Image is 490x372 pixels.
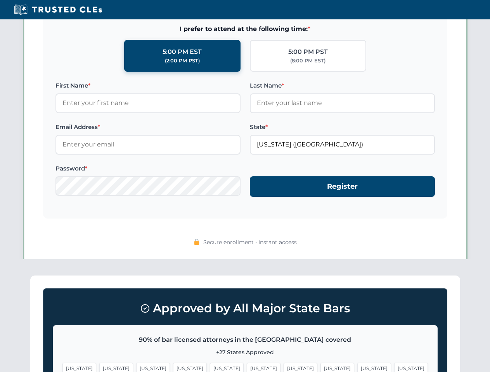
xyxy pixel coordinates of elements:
[55,164,241,173] label: Password
[250,176,435,197] button: Register
[165,57,200,65] div: (2:00 PM PST)
[55,93,241,113] input: Enter your first name
[290,57,326,65] div: (8:00 PM EST)
[250,122,435,132] label: State
[250,93,435,113] input: Enter your last name
[12,4,104,15] img: Trusted CLEs
[62,335,428,345] p: 90% of bar licensed attorneys in the [GEOGRAPHIC_DATA] covered
[53,298,438,319] h3: Approved by All Major State Bars
[163,47,202,57] div: 5:00 PM EST
[62,348,428,356] p: +27 States Approved
[55,135,241,154] input: Enter your email
[250,81,435,90] label: Last Name
[250,135,435,154] input: Florida (FL)
[55,24,435,34] span: I prefer to attend at the following time:
[194,239,200,245] img: 🔒
[55,81,241,90] label: First Name
[55,122,241,132] label: Email Address
[203,238,297,246] span: Secure enrollment • Instant access
[288,47,328,57] div: 5:00 PM PST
